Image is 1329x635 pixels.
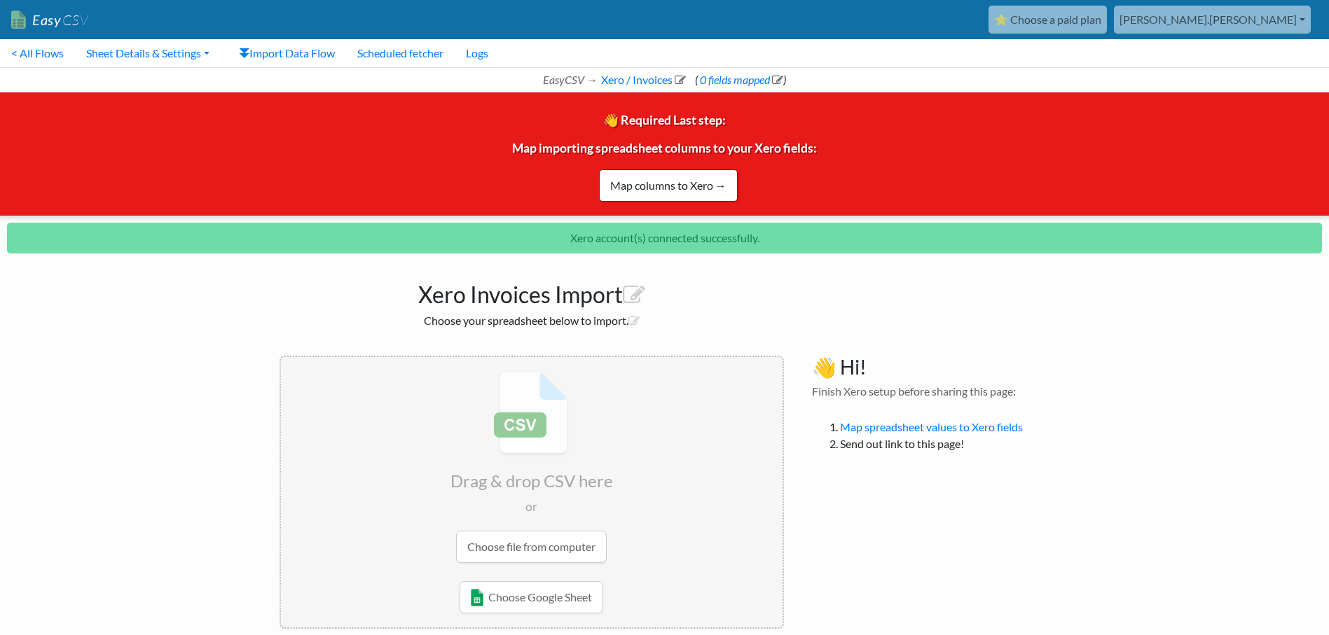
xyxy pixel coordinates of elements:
[11,6,88,34] a: EasyCSV
[280,274,784,308] h1: Xero Invoices Import
[7,223,1322,253] p: Xero account(s) connected successfully.
[812,384,1050,398] h4: Finish Xero setup before sharing this page:
[599,73,686,86] a: Xero / Invoices
[989,6,1107,34] a: ⭐ Choose a paid plan
[812,356,1050,379] h3: 👋 Hi!
[599,169,738,202] a: Map columns to Xero →
[61,11,88,29] span: CSV
[460,581,603,613] a: Choose Google Sheet
[75,39,221,67] a: Sheet Details & Settings
[543,73,598,86] i: EasyCSV →
[280,314,784,327] h2: Choose your spreadsheet below to import.
[346,39,455,67] a: Scheduled fetcher
[840,435,1050,452] li: Send out link to this page!
[840,420,1023,433] a: Map spreadsheet values to Xero fields
[698,73,783,86] a: 0 fields mapped
[512,113,817,188] span: 👋 Required Last step: Map importing spreadsheet columns to your Xero fields:
[455,39,500,67] a: Logs
[695,73,786,86] span: ( )
[1114,6,1311,34] a: [PERSON_NAME].[PERSON_NAME]
[228,39,346,67] a: Import Data Flow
